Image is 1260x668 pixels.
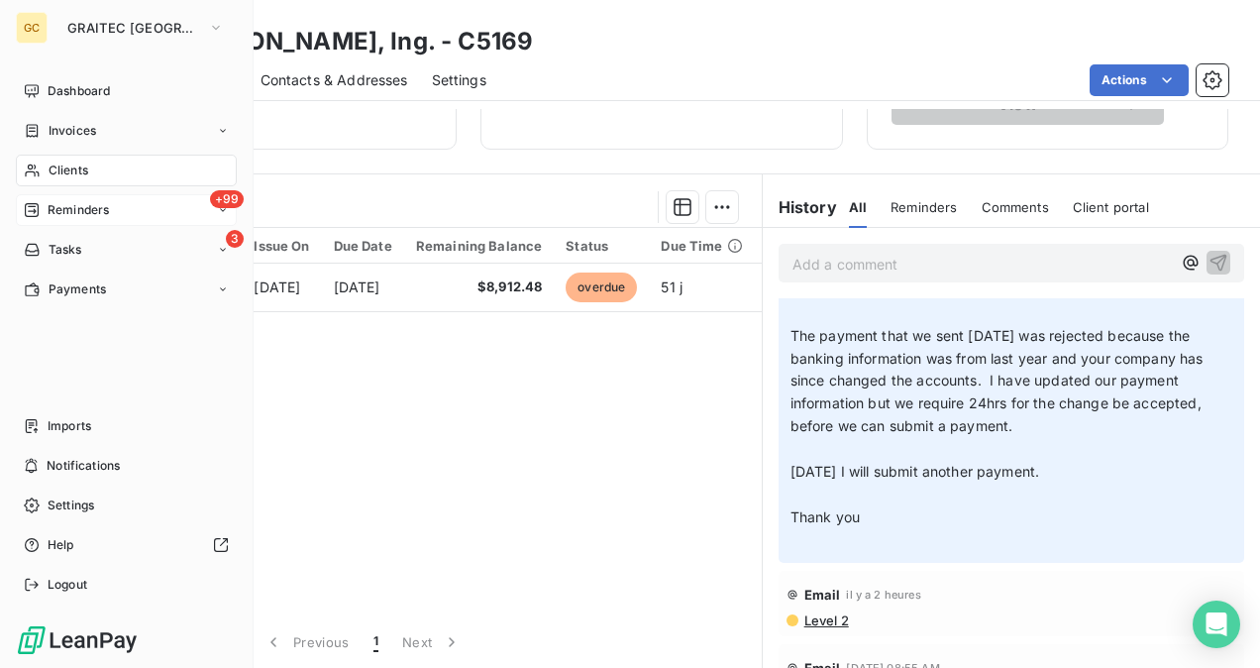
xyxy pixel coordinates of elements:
span: Imports [48,417,91,435]
span: Settings [48,497,94,514]
span: +99 [210,190,244,208]
span: Help [48,536,74,554]
div: Due Time [661,238,742,254]
div: Issue On [254,238,309,254]
span: Dashboard [48,82,110,100]
h6: History [763,195,837,219]
button: Actions [1090,64,1189,96]
div: Status [566,238,637,254]
span: [DATE] [334,278,380,295]
img: Logo LeanPay [16,624,139,656]
span: Invoices [49,122,96,140]
span: 1 [373,632,378,652]
button: Previous [252,621,362,663]
span: Notifications [47,457,120,475]
span: 3 [226,230,244,248]
button: 1 [362,621,390,663]
span: Thank you [790,508,860,525]
span: Settings [432,70,486,90]
span: Level 2 [802,612,849,628]
span: [DATE] [254,278,300,295]
span: Email [804,587,841,603]
span: $8,912.48 [416,278,543,297]
span: All [849,199,867,215]
span: Client portal [1073,199,1149,215]
span: The payment that we sent [DATE] was rejected because the banking information was from last year a... [790,327,1207,435]
span: Reminders [891,199,957,215]
span: il y a 2 heures [846,589,920,601]
span: Logout [48,576,87,594]
div: Remaining Balance [416,238,543,254]
div: GC [16,12,48,44]
span: Comments [982,199,1049,215]
span: Clients [49,162,88,179]
span: Reminders [48,201,109,219]
div: Open Intercom Messenger [1193,601,1240,648]
span: [DATE] I will submit another payment. [790,463,1040,480]
span: Contacts & Addresses [261,70,408,90]
span: View [915,96,1120,112]
button: Next [390,621,473,663]
span: Payments [49,280,106,298]
span: Tasks [49,241,82,259]
span: 51 j [661,278,682,295]
h3: [PERSON_NAME], Ing. - C5169 [174,24,533,59]
span: overdue [566,273,637,302]
span: GRAITEC [GEOGRAPHIC_DATA] [67,20,200,36]
div: Due Date [334,238,392,254]
a: Help [16,529,237,561]
span: [PERSON_NAME], [790,281,910,298]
